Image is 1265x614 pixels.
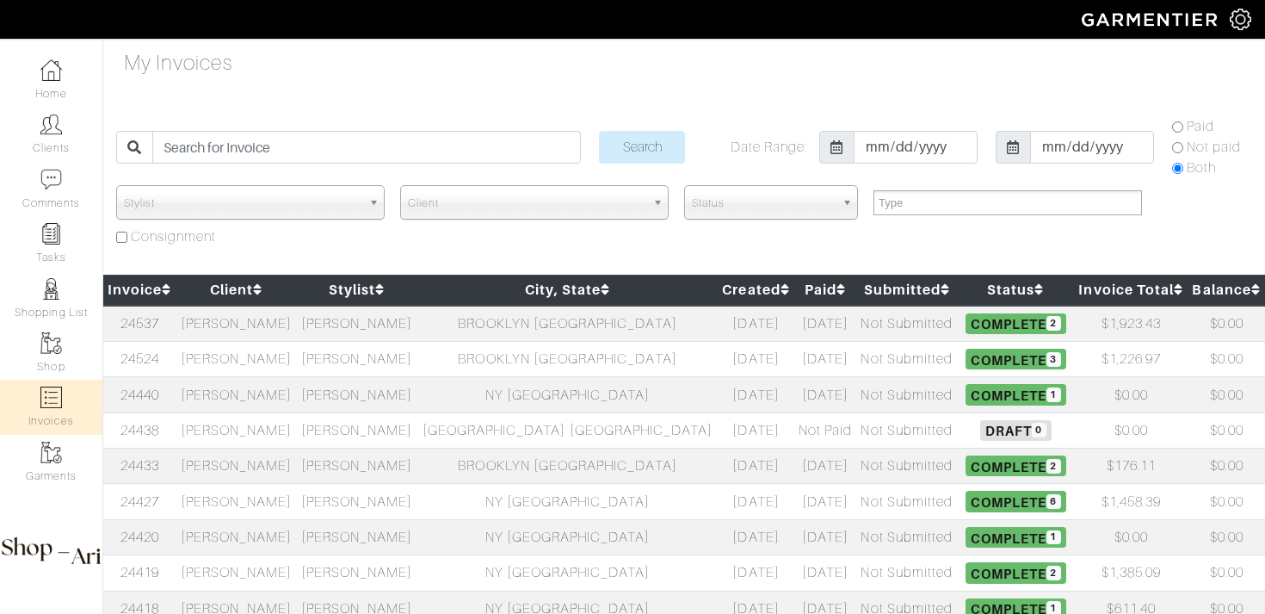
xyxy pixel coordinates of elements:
[176,449,297,484] td: [PERSON_NAME]
[417,412,719,448] td: [GEOGRAPHIC_DATA] [GEOGRAPHIC_DATA]
[1188,519,1265,555] td: $0.00
[40,223,62,245] img: reminder-icon-8004d30b9f0a5d33ae49ab947aed9ed385cf756f9e5892f1edd6e32f2345188e.png
[856,412,957,448] td: Not Submitted
[120,494,159,510] a: 24427
[120,316,159,332] a: 24537
[40,387,62,408] img: orders-icon-0abe47150d42831381b5fb84f609e132dff9fe21cb692f30cb5eec754e2cba89.png
[120,388,159,403] a: 24440
[417,341,719,376] td: BROOKLYN [GEOGRAPHIC_DATA]
[131,226,217,247] label: Consignment
[718,412,794,448] td: [DATE]
[417,484,719,519] td: NY [GEOGRAPHIC_DATA]
[40,442,62,463] img: garments-icon-b7da505a4dc4fd61783c78ac3ca0ef83fa9d6f193b1c9dc38574b1d14d53ca28.png
[108,282,171,298] a: Invoice
[40,278,62,300] img: stylists-icon-eb353228a002819b7ec25b43dbf5f0378dd9e0616d9560372ff212230b889e62.png
[1074,449,1188,484] td: $176.11
[966,349,1066,369] span: Complete
[1188,341,1265,376] td: $0.00
[718,555,794,591] td: [DATE]
[1046,459,1061,474] span: 2
[718,377,794,412] td: [DATE]
[297,555,417,591] td: [PERSON_NAME]
[794,341,856,376] td: [DATE]
[297,377,417,412] td: [PERSON_NAME]
[1074,377,1188,412] td: $0.00
[987,282,1044,298] a: Status
[731,137,808,158] label: Date Range:
[794,412,856,448] td: Not Paid
[856,306,957,342] td: Not Submitted
[966,313,1066,334] span: Complete
[718,449,794,484] td: [DATE]
[1188,412,1265,448] td: $0.00
[120,458,159,474] a: 24433
[417,306,719,342] td: BROOKLYN [GEOGRAPHIC_DATA]
[1187,116,1214,137] label: Paid
[864,282,951,298] a: Submitted
[722,282,789,298] a: Created
[966,562,1066,583] span: Complete
[176,555,297,591] td: [PERSON_NAME]
[40,332,62,354] img: garments-icon-b7da505a4dc4fd61783c78ac3ca0ef83fa9d6f193b1c9dc38574b1d14d53ca28.png
[1188,377,1265,412] td: $0.00
[599,131,685,164] input: Search
[176,306,297,342] td: [PERSON_NAME]
[1032,423,1046,437] span: 0
[297,341,417,376] td: [PERSON_NAME]
[1074,412,1188,448] td: $0.00
[856,377,957,412] td: Not Submitted
[120,565,159,580] a: 24419
[856,341,957,376] td: Not Submitted
[124,186,361,220] span: Stylist
[124,51,233,76] h4: My Invoices
[1046,494,1061,509] span: 6
[210,282,262,298] a: Client
[794,449,856,484] td: [DATE]
[176,484,297,519] td: [PERSON_NAME]
[176,377,297,412] td: [PERSON_NAME]
[297,449,417,484] td: [PERSON_NAME]
[794,377,856,412] td: [DATE]
[856,555,957,591] td: Not Submitted
[1192,282,1260,298] a: Balance
[120,351,159,367] a: 24524
[1046,316,1061,331] span: 2
[718,306,794,342] td: [DATE]
[1074,341,1188,376] td: $1,226.97
[718,341,794,376] td: [DATE]
[856,449,957,484] td: Not Submitted
[176,341,297,376] td: [PERSON_NAME]
[718,519,794,555] td: [DATE]
[152,131,581,164] input: Search for Invoice
[966,384,1066,405] span: Complete
[794,519,856,555] td: [DATE]
[1046,566,1061,580] span: 2
[966,491,1066,512] span: Complete
[1188,555,1265,591] td: $0.00
[856,484,957,519] td: Not Submitted
[120,530,159,545] a: 24420
[1074,555,1188,591] td: $1,385.09
[1046,388,1061,402] span: 1
[805,282,846,298] a: Paid
[40,59,62,81] img: dashboard-icon-dbcd8f5a0b271acd01030246c82b418ddd0df26cd7fceb0bd07c9910d44c42f6.png
[1187,158,1216,178] label: Both
[176,412,297,448] td: [PERSON_NAME]
[692,186,835,220] span: Status
[40,114,62,135] img: clients-icon-6bae9207a08558b7cb47a8932f037763ab4055f8c8b6bfacd5dc20c3e0201464.png
[1188,306,1265,342] td: $0.00
[417,555,719,591] td: NY [GEOGRAPHIC_DATA]
[297,412,417,448] td: [PERSON_NAME]
[408,186,645,220] span: Client
[1187,137,1241,158] label: Not paid
[417,377,719,412] td: NY [GEOGRAPHIC_DATA]
[1230,9,1251,30] img: gear-icon-white-bd11855cb880d31180b6d7d6211b90ccbf57a29d726f0c71d8c61bd08dd39cc2.png
[966,527,1066,548] span: Complete
[417,449,719,484] td: BROOKLYN [GEOGRAPHIC_DATA]
[1074,484,1188,519] td: $1,458.39
[966,456,1066,476] span: Complete
[980,420,1052,441] span: Draft
[1188,484,1265,519] td: $0.00
[417,519,719,555] td: NY [GEOGRAPHIC_DATA]
[1078,282,1183,298] a: Invoice Total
